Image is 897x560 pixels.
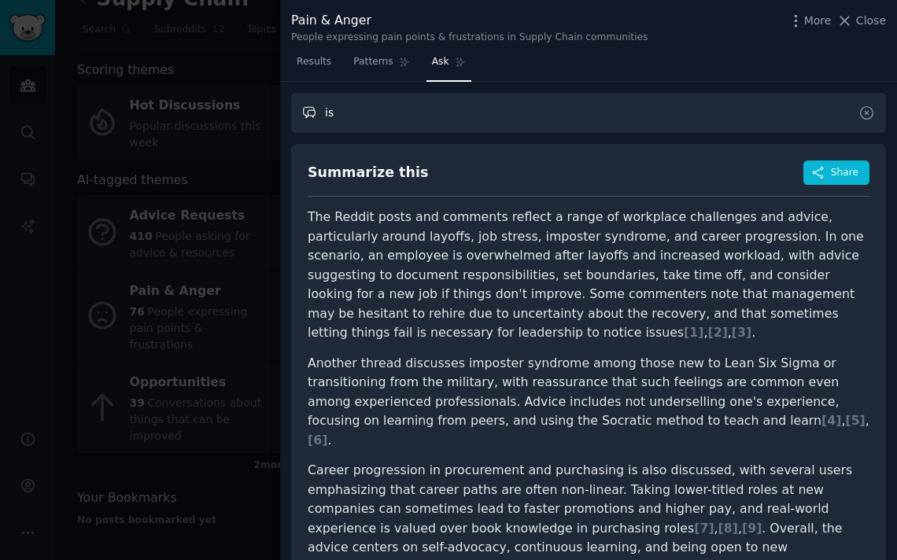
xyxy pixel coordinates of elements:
button: Close [836,13,886,29]
input: Ask a question about Pain & Anger in this audience... [291,93,886,133]
span: [ 3 ] [732,325,751,340]
span: Close [856,13,886,29]
span: [ 2 ] [707,325,727,340]
button: More [788,13,832,29]
span: Results [297,55,331,69]
span: [ 9 ] [742,521,762,536]
a: Results [291,50,337,82]
a: Patterns [348,50,415,82]
a: Ask [426,50,471,82]
span: Share [831,166,858,180]
span: [ 1 ] [684,325,703,340]
span: Patterns [353,55,393,69]
span: [ 6 ] [308,433,327,448]
span: [ 8 ] [718,521,738,536]
span: [ 5 ] [845,413,865,428]
p: The Reddit posts and comments reflect a range of workplace challenges and advice, particularly ar... [308,208,869,343]
button: Share [803,160,869,186]
div: Summarize this [308,163,428,182]
div: Pain & Anger [291,11,648,31]
span: [ 7 ] [694,521,714,536]
span: More [804,13,832,29]
span: Ask [432,55,449,69]
p: Another thread discusses imposter syndrome among those new to Lean Six Sigma or transitioning fro... [308,354,869,451]
div: People expressing pain points & frustrations in Supply Chain communities [291,31,648,45]
span: [ 4 ] [821,413,841,428]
